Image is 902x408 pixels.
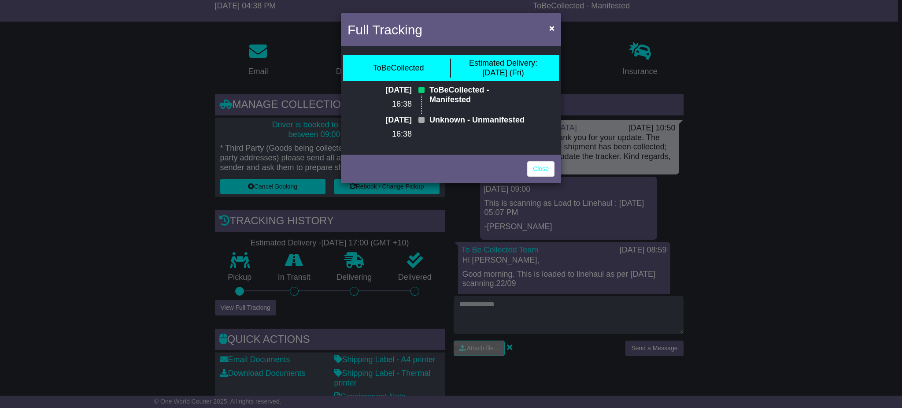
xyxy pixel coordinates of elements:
button: Close [545,19,559,37]
p: 16:38 [377,100,412,109]
div: [DATE] (Fri) [469,59,537,78]
a: Close [527,161,555,177]
p: Unknown - Unmanifested [429,115,525,125]
p: 16:38 [377,130,412,139]
h4: Full Tracking [347,20,422,40]
span: Estimated Delivery: [469,59,537,67]
p: ToBeCollected - Manifested [429,85,525,104]
p: [DATE] [377,85,412,95]
span: × [549,23,555,33]
div: ToBeCollected [373,63,424,73]
p: [DATE] [377,115,412,125]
